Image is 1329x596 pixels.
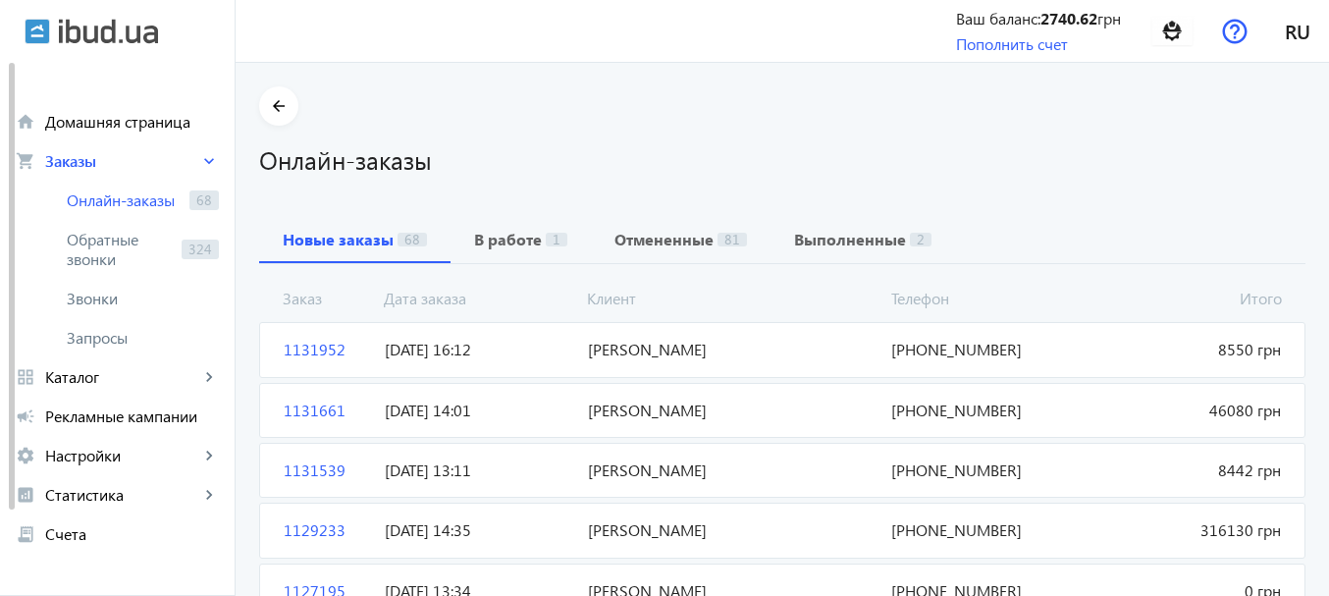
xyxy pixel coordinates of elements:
[199,446,219,465] mat-icon: keyboard_arrow_right
[16,524,35,544] mat-icon: receipt_long
[275,288,376,309] span: Заказ
[718,233,747,246] span: 81
[1222,19,1248,44] img: help.svg
[377,460,579,481] span: [DATE] 13:11
[16,367,35,387] mat-icon: grid_view
[67,289,219,308] span: Звонки
[377,400,579,421] span: [DATE] 14:01
[16,485,35,505] mat-icon: analytics
[883,288,1087,309] span: Телефон
[474,232,542,247] b: В работе
[199,485,219,505] mat-icon: keyboard_arrow_right
[45,446,199,465] span: Настройки
[398,233,427,246] span: 68
[16,406,35,426] mat-icon: campaign
[45,112,219,132] span: Домашняя страница
[16,151,35,171] mat-icon: shopping_cart
[59,19,158,44] img: ibud_text.svg
[45,485,199,505] span: Статистика
[883,400,1086,421] span: [PHONE_NUMBER]
[376,288,579,309] span: Дата заказа
[1040,8,1097,28] b: 2740.62
[377,519,579,541] span: [DATE] 14:35
[16,112,35,132] mat-icon: home
[579,288,883,309] span: Клиент
[283,232,394,247] b: Новые заказы
[259,142,1305,177] h1: Онлайн-заказы
[276,460,377,481] span: 1131539
[276,400,377,421] span: 1131661
[1087,339,1289,360] span: 8550 грн
[956,33,1068,54] a: Пополнить счет
[580,339,884,360] span: [PERSON_NAME]
[199,151,219,171] mat-icon: keyboard_arrow_right
[580,460,884,481] span: [PERSON_NAME]
[910,233,931,246] span: 2
[16,446,35,465] mat-icon: settings
[25,19,50,44] img: ibud.svg
[45,406,219,426] span: Рекламные кампании
[1150,9,1195,53] img: 100226752caaf8b93c8917683337177-2763fb0b4e.png
[67,190,182,210] span: Онлайн-заказы
[883,460,1086,481] span: [PHONE_NUMBER]
[199,367,219,387] mat-icon: keyboard_arrow_right
[1087,288,1290,309] span: Итого
[67,230,174,269] span: Обратные звонки
[276,339,377,360] span: 1131952
[45,367,199,387] span: Каталог
[1087,460,1289,481] span: 8442 грн
[794,232,906,247] b: Выполненные
[614,232,714,247] b: Отмененные
[267,94,292,119] mat-icon: arrow_back
[1087,400,1289,421] span: 46080 грн
[45,524,219,544] span: Счета
[956,8,1121,29] div: Ваш баланс: грн
[377,339,579,360] span: [DATE] 16:12
[1285,19,1310,43] span: ru
[546,233,567,246] span: 1
[276,519,377,541] span: 1129233
[580,400,884,421] span: [PERSON_NAME]
[45,151,199,171] span: Заказы
[883,519,1086,541] span: [PHONE_NUMBER]
[1087,519,1289,541] span: 316130 грн
[182,240,219,259] span: 324
[189,190,219,210] span: 68
[67,328,219,348] span: Запросы
[580,519,884,541] span: [PERSON_NAME]
[883,339,1086,360] span: [PHONE_NUMBER]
